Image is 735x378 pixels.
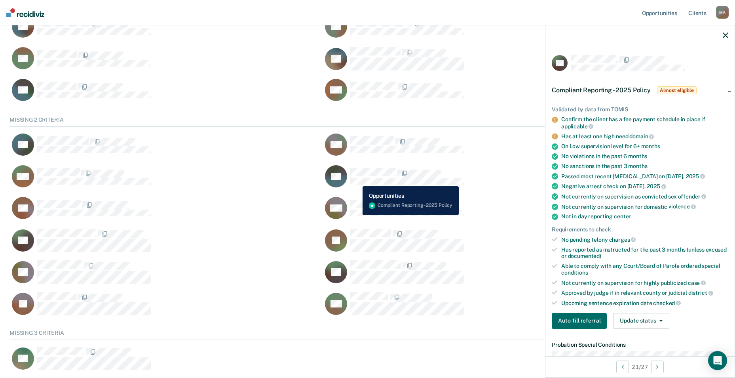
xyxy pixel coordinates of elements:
[323,133,636,165] div: CaseloadOpportunityCell-00641306
[708,351,727,370] div: Open Intercom Messenger
[669,203,696,210] span: violence
[323,260,636,292] div: CaseloadOpportunityCell-00221683
[561,173,728,180] div: Passed most recent [MEDICAL_DATA] on [DATE],
[9,330,726,340] div: Missing 3 Criteria
[323,197,636,228] div: CaseloadOpportunityCell-00633004
[9,133,323,165] div: CaseloadOpportunityCell-00623637
[678,193,707,200] span: offender
[568,253,601,259] span: documented)
[653,300,681,306] span: checked
[9,116,726,127] div: Missing 2 Criteria
[561,236,728,243] div: No pending felony
[9,228,323,260] div: CaseloadOpportunityCell-00654633
[561,153,728,160] div: No violations in the past 6
[561,263,728,276] div: Able to comply with any Court/Board of Parole ordered special
[323,292,636,323] div: CaseloadOpportunityCell-00661142
[552,313,607,329] button: Auto-fill referral
[9,260,323,292] div: CaseloadOpportunityCell-00343439
[561,183,728,190] div: Negative arrest check on [DATE],
[552,342,728,348] dt: Probation Special Conditions
[641,143,660,149] span: months
[688,280,706,286] span: case
[616,361,629,373] button: Previous Opportunity
[545,78,735,103] div: Compliant Reporting - 2025 PolicyAlmost eligible
[9,346,636,378] div: CaseloadOpportunityCell-00645930
[561,133,728,140] div: Has at least one high need domain
[614,213,631,220] span: center
[561,213,728,220] div: Not in day reporting
[9,78,323,110] div: CaseloadOpportunityCell-00528572
[552,86,651,94] span: Compliant Reporting - 2025 Policy
[9,47,323,78] div: CaseloadOpportunityCell-00552798
[561,193,728,200] div: Not currently on supervision as convicted sex
[561,163,728,170] div: No sanctions in the past 3
[561,203,728,210] div: Not currently on supervision for domestic
[688,290,713,296] span: district
[552,313,610,329] a: Navigate to form link
[686,173,705,179] span: 2025
[323,165,636,197] div: CaseloadOpportunityCell-00642391
[9,165,323,197] div: CaseloadOpportunityCell-00336115
[628,153,647,159] span: months
[552,106,728,113] div: Validated by data from TOMIS
[9,292,323,323] div: CaseloadOpportunityCell-00646838
[628,163,647,169] span: months
[561,116,728,130] div: Confirm the client has a fee payment schedule in place if applicable
[323,228,636,260] div: CaseloadOpportunityCell-00669453
[716,6,729,19] div: M A
[9,197,323,228] div: CaseloadOpportunityCell-00653594
[323,47,636,78] div: CaseloadOpportunityCell-00671897
[552,226,728,233] div: Requirements to check
[545,356,735,377] div: 21 / 27
[323,15,636,47] div: CaseloadOpportunityCell-00303076
[651,361,664,373] button: Next Opportunity
[9,15,323,47] div: CaseloadOpportunityCell-00650897
[609,237,636,243] span: charges
[561,279,728,286] div: Not currently on supervision for highly publicized
[561,289,728,296] div: Approved by judge if in relevant county or judicial
[561,246,728,260] div: Has reported as instructed for the past 3 months (unless excused or
[323,78,636,110] div: CaseloadOpportunityCell-00623517
[613,313,669,329] button: Update status
[561,300,728,307] div: Upcoming sentence expiration date
[657,86,697,94] span: Almost eligible
[6,8,44,17] img: Recidiviz
[561,143,728,150] div: On Low supervision level for 6+
[647,183,666,189] span: 2025
[561,269,588,276] span: conditions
